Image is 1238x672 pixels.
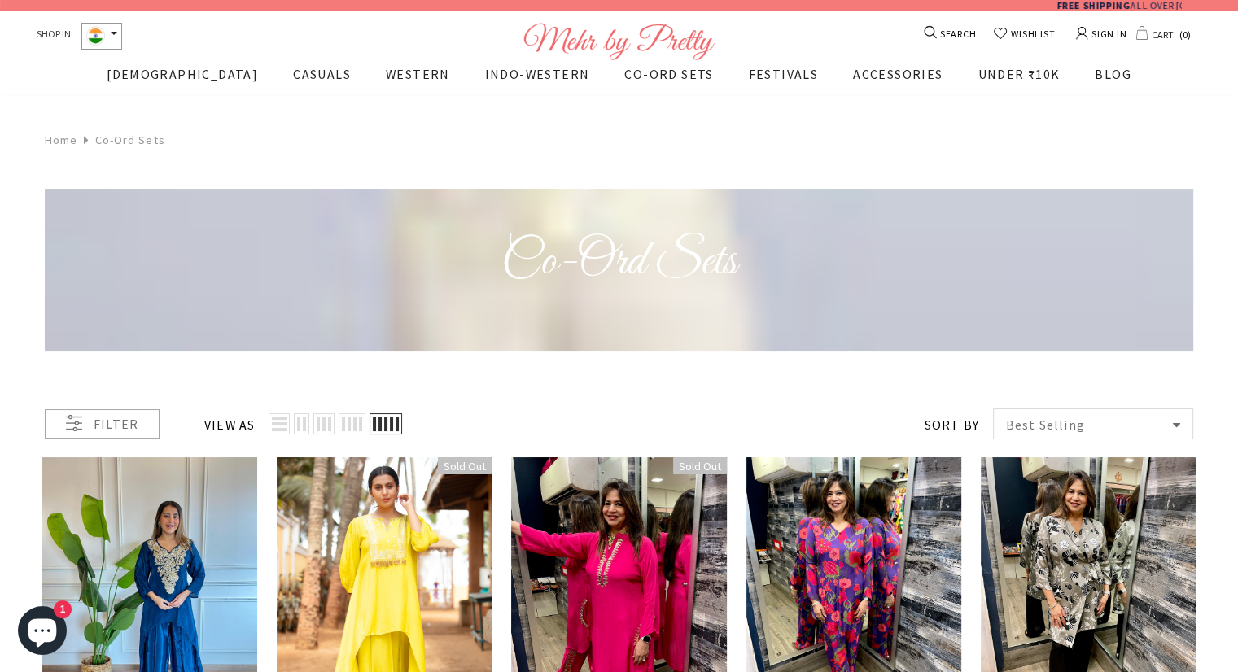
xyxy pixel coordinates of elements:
span: UNDER ₹10K [978,66,1060,82]
img: Co-Ord Sets [45,189,1193,351]
a: CART 0 [1135,24,1194,44]
label: View as [204,416,255,434]
img: aakjaggi [40,6,60,26]
a: SIGN IN [1076,20,1126,46]
a: INDO-WESTERN [485,63,590,93]
span: CASUALS [293,66,351,82]
a: FESTIVALS [749,63,819,93]
a: UNDER ₹10K [978,63,1060,93]
a: SEARCH [925,25,977,43]
label: Sort by [925,416,979,434]
span: Co-Ord Sets [501,230,737,294]
span: CART [1148,24,1175,44]
a: CO-ORD SETS [624,63,713,93]
inbox-online-store-chat: Shopify online store chat [13,606,72,659]
span: CO-ORD SETS [624,66,713,82]
span: Best Selling [1006,416,1166,434]
a: WESTERN [386,63,450,93]
span: BLOG [1095,66,1131,82]
input: ASIN, PO, Alias, + more... [86,7,217,28]
span: 0 [1175,24,1194,44]
span: FESTIVALS [749,66,819,82]
a: CASUALS [293,63,351,93]
span: ACCESSORIES [853,66,943,82]
a: Copy [278,16,304,28]
span: [DEMOGRAPHIC_DATA] [107,66,258,82]
a: Clear [304,16,331,28]
a: Co-Ord Sets [95,133,165,147]
a: WISHLIST [993,25,1055,43]
a: BLOG [1095,63,1131,93]
span: WISHLIST [1008,25,1055,43]
a: View [251,16,278,28]
a: ACCESSORIES [853,63,943,93]
img: Logo Footer [523,23,715,60]
span: SHOP IN: [37,23,73,50]
input: ASIN [251,4,328,16]
span: SEARCH [938,25,977,43]
span: SIGN IN [1088,23,1126,43]
span: INDO-WESTERN [485,66,590,82]
div: Filter [45,409,160,439]
a: Home [45,129,77,151]
span: WESTERN [386,66,450,82]
a: [DEMOGRAPHIC_DATA] [107,63,258,93]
